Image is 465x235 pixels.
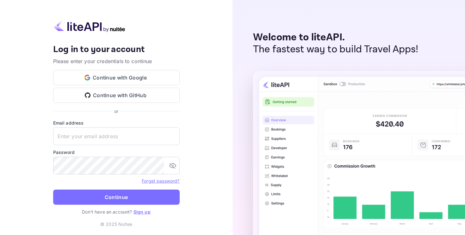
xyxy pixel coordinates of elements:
[53,209,180,215] p: Don't have an account?
[53,44,180,55] h4: Log in to your account
[53,149,180,156] label: Password
[53,127,180,145] input: Enter your email address
[166,159,179,172] button: toggle password visibility
[253,44,418,56] p: The fastest way to build Travel Apps!
[53,190,180,205] button: Continue
[100,221,132,227] p: © 2025 Nuitee
[142,178,179,184] a: Forget password?
[53,120,180,126] label: Email address
[133,209,151,214] a: Sign up
[114,108,118,115] p: or
[142,178,179,184] a: Forget password?
[53,57,180,65] p: Please enter your credentials to continue
[53,70,180,85] button: Continue with Google
[53,20,126,32] img: liteapi
[253,32,418,44] p: Welcome to liteAPI.
[53,88,180,103] button: Continue with GitHub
